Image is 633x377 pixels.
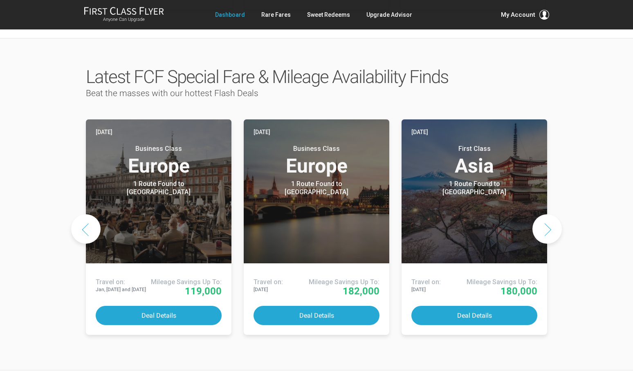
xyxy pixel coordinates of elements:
[501,10,549,20] button: My Account
[84,7,164,23] a: First Class FlyerAnyone Can Upgrade
[84,17,164,22] small: Anyone Can Upgrade
[71,214,101,244] button: Previous slide
[96,145,222,176] h3: Europe
[501,10,535,20] span: My Account
[307,7,350,22] a: Sweet Redeems
[265,180,368,196] div: 1 Route Found to [GEOGRAPHIC_DATA]
[411,128,428,137] time: [DATE]
[402,119,547,335] a: [DATE] First ClassAsia 1 Route Found to [GEOGRAPHIC_DATA] Use These Miles / Points: Travel on: [D...
[108,180,210,196] div: 1 Route Found to [GEOGRAPHIC_DATA]
[96,306,222,325] button: Deal Details
[84,7,164,15] img: First Class Flyer
[261,7,291,22] a: Rare Fares
[254,145,379,176] h3: Europe
[108,145,210,153] small: Business Class
[423,180,525,196] div: 1 Route Found to [GEOGRAPHIC_DATA]
[86,66,448,88] span: Latest FCF Special Fare & Mileage Availability Finds
[366,7,412,22] a: Upgrade Advisor
[86,88,258,98] span: Beat the masses with our hottest Flash Deals
[254,306,379,325] button: Deal Details
[254,128,270,137] time: [DATE]
[244,119,389,335] a: [DATE] Business ClassEurope 1 Route Found to [GEOGRAPHIC_DATA] Use These Miles / Points: Travel o...
[411,145,537,176] h3: Asia
[423,145,525,153] small: First Class
[532,214,562,244] button: Next slide
[411,306,537,325] button: Deal Details
[215,7,245,22] a: Dashboard
[96,128,112,137] time: [DATE]
[265,145,368,153] small: Business Class
[86,119,231,335] a: [DATE] Business ClassEurope 1 Route Found to [GEOGRAPHIC_DATA] Use These Miles / Points: Travel o...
